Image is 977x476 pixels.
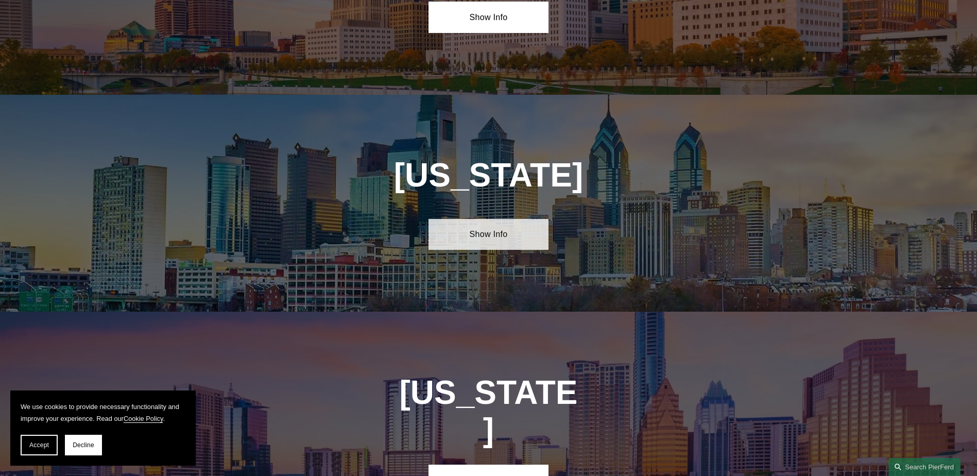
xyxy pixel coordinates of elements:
button: Decline [65,435,102,455]
a: Show Info [428,2,549,32]
section: Cookie banner [10,390,196,466]
a: Search this site [888,458,961,476]
button: Accept [21,435,58,455]
span: Accept [29,441,49,449]
h1: [US_STATE] [338,157,639,194]
a: Cookie Policy [124,415,163,422]
a: Show Info [428,219,549,250]
span: Decline [73,441,94,449]
p: We use cookies to provide necessary functionality and improve your experience. Read our . [21,401,185,424]
h1: [US_STATE] [399,374,579,449]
